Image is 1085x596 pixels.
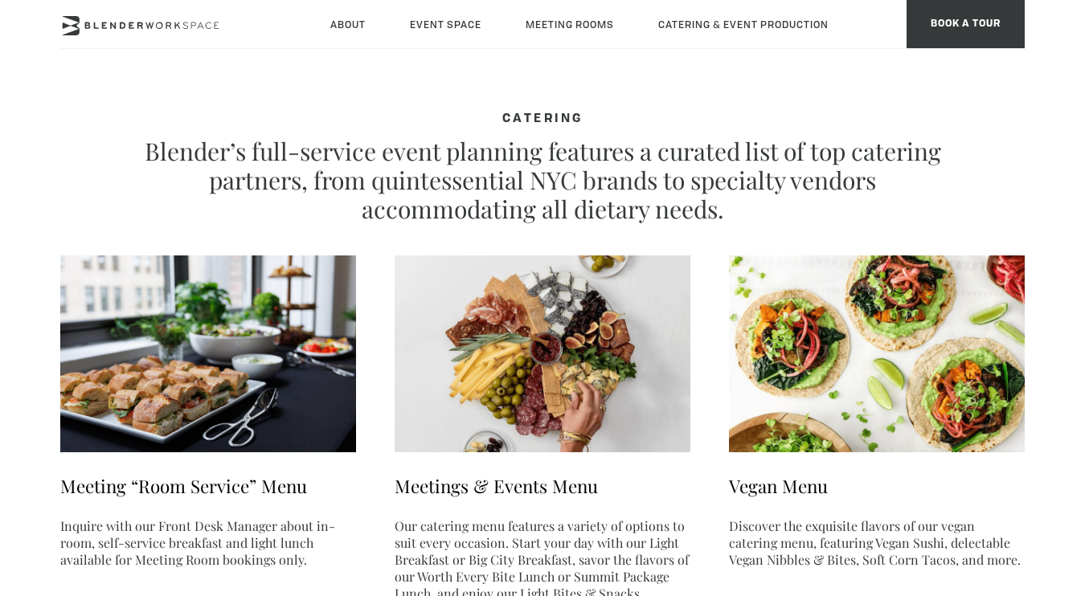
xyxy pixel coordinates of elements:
[60,517,356,568] p: Inquire with our Front Desk Manager about in-room, self-service breakfast and light lunch availab...
[395,474,598,498] a: Meetings & Events Menu
[729,517,1025,568] p: Discover the exquisite flavors of our vegan catering menu, featuring Vegan Sushi, delectable Vega...
[60,474,307,498] a: Meeting “Room Service” Menu
[729,474,828,498] a: Vegan Menu
[141,112,944,127] h4: CATERING
[141,137,944,223] p: Blender’s full-service event planning features a curated list of top catering partners, from quin...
